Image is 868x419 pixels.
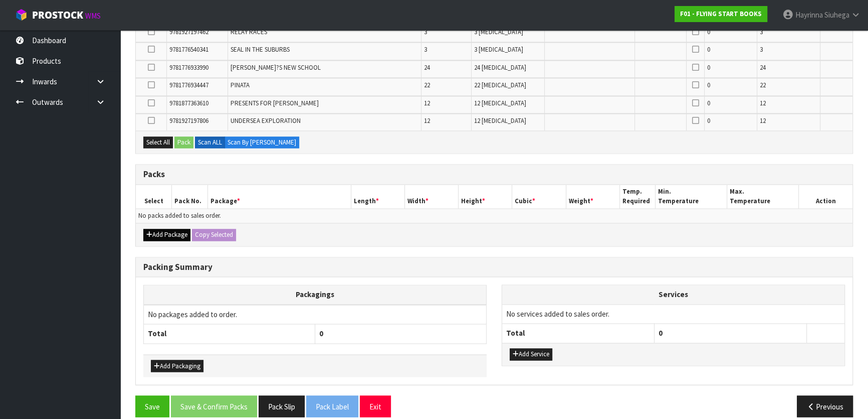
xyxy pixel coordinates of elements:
button: Add Package [143,229,190,241]
span: 24 [MEDICAL_DATA] [474,63,526,72]
span: 3 [760,45,763,54]
button: Save [135,395,169,417]
span: 0 [707,63,710,72]
th: Height [459,185,512,208]
span: 0 [707,99,710,107]
th: Total [502,324,655,343]
th: Weight [566,185,619,208]
span: 0 [319,329,323,338]
span: 0 [707,116,710,125]
button: Pack [174,136,193,149]
button: Pack Label [306,395,358,417]
span: ProStock [32,9,83,22]
td: No packs added to sales order. [136,209,852,223]
span: 9781927197462 [169,28,208,36]
th: Length [351,185,404,208]
span: PINATA [231,81,250,89]
button: Add Service [510,348,552,360]
span: 3 [424,28,427,36]
th: Packagings [144,285,487,305]
th: Package [207,185,351,208]
span: 3 [MEDICAL_DATA] [474,45,523,54]
button: Exit [360,395,391,417]
label: Scan By [PERSON_NAME] [225,136,299,149]
th: Width [404,185,458,208]
span: 12 [MEDICAL_DATA] [474,116,526,125]
span: 12 [424,116,430,125]
span: 12 [760,99,766,107]
span: 0 [659,328,663,338]
button: Pack Slip [259,395,305,417]
span: 22 [760,81,766,89]
span: RELAY RACES [231,28,267,36]
span: Siuhega [824,10,849,20]
strong: F01 - FLYING START BOOKS [680,10,762,18]
span: 12 [MEDICAL_DATA] [474,99,526,107]
span: 0 [707,45,710,54]
th: Select [136,185,172,208]
button: Previous [797,395,853,417]
th: Max. Temperature [727,185,799,208]
th: Temp. Required [619,185,656,208]
span: 3 [424,45,427,54]
span: 0 [707,81,710,89]
img: cube-alt.png [15,9,28,21]
span: 12 [424,99,430,107]
button: Copy Selected [192,229,236,241]
span: 24 [760,63,766,72]
span: SEAL IN THE SUBURBS [231,45,290,54]
th: Pack No. [172,185,208,208]
button: Add Packaging [151,360,203,372]
span: 9781776934447 [169,81,208,89]
button: Save & Confirm Packs [171,395,257,417]
h3: Packing Summary [143,262,845,272]
span: 0 [707,28,710,36]
span: Hayrinna [795,10,823,20]
span: 12 [760,116,766,125]
span: PRESENTS FOR [PERSON_NAME] [231,99,319,107]
th: Action [799,185,852,208]
span: 22 [424,81,430,89]
span: 9781877363610 [169,99,208,107]
button: Select All [143,136,173,149]
span: 9781776933990 [169,63,208,72]
span: 9781927197806 [169,116,208,125]
span: 3 [760,28,763,36]
span: UNDERSEA EXPLORATION [231,116,301,125]
label: Scan ALL [195,136,225,149]
span: 3 [MEDICAL_DATA] [474,28,523,36]
th: Min. Temperature [656,185,727,208]
h3: Packs [143,170,845,179]
a: F01 - FLYING START BOOKS [675,6,767,22]
span: 22 [MEDICAL_DATA] [474,81,526,89]
th: Cubic [512,185,566,208]
span: 24 [424,63,430,72]
span: 9781776540341 [169,45,208,54]
td: No services added to sales order. [502,304,844,323]
span: [PERSON_NAME]?S NEW SCHOOL [231,63,321,72]
td: No packages added to order. [144,305,487,324]
small: WMS [85,11,101,21]
th: Total [144,324,315,343]
th: Services [502,285,844,304]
